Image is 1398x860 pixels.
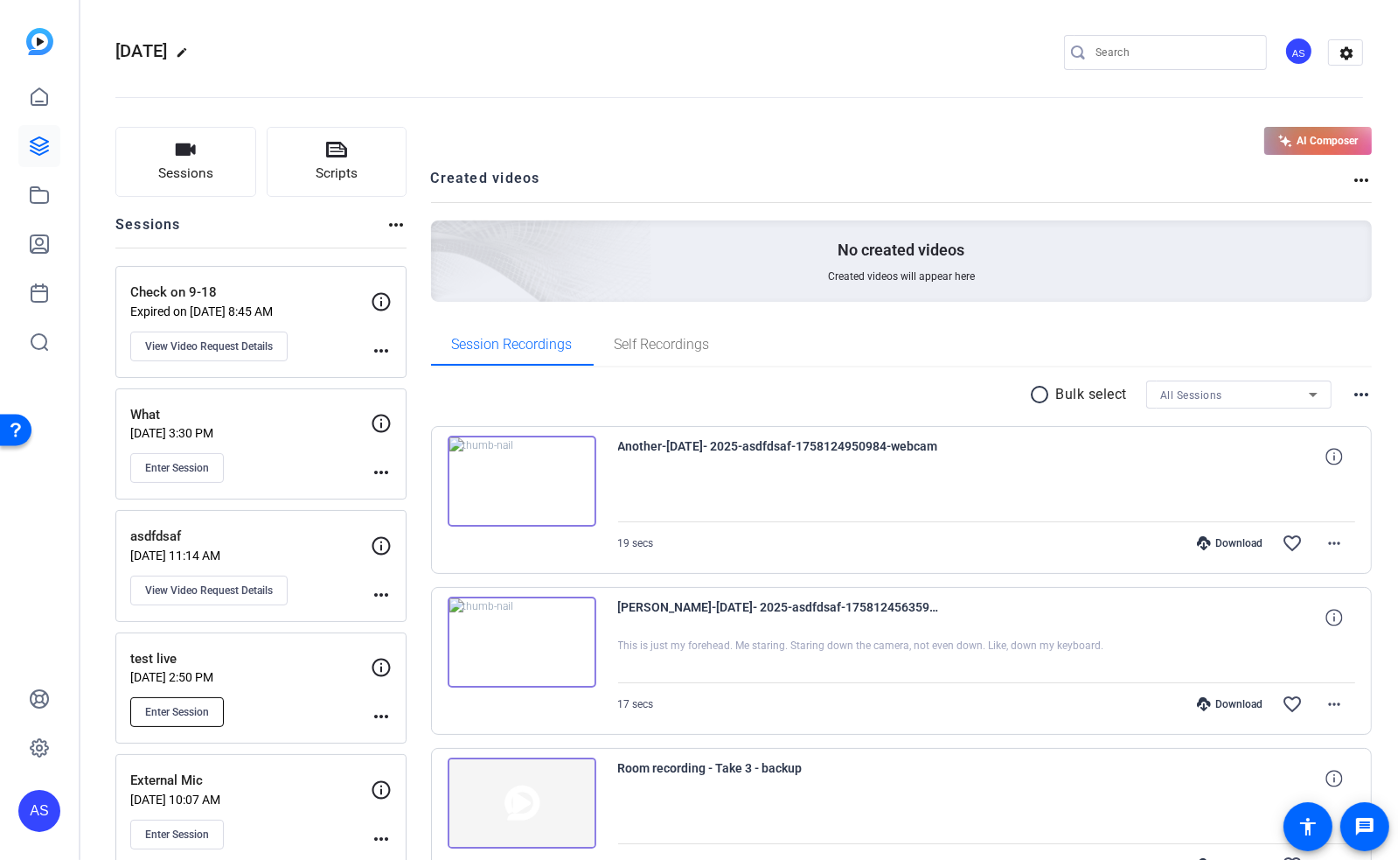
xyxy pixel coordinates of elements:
span: View Video Request Details [145,584,273,598]
span: Sessions [158,164,213,184]
p: Expired on [DATE] 8:45 AM [130,304,371,318]
mat-icon: more_horiz [371,706,392,727]
p: [DATE] 3:30 PM [130,426,371,440]
img: thumb-nail [448,436,596,527]
span: [PERSON_NAME]-[DATE]- 2025-asdfdsaf-1758124563596-webcam [618,597,942,639]
p: No created videos [838,240,964,261]
p: [DATE] 10:07 AM [130,793,371,807]
mat-icon: more_horiz [1324,533,1345,554]
p: asdfdsaf [130,527,371,547]
button: AI Composer [1264,127,1372,155]
img: blue-gradient.svg [26,28,53,55]
input: Search [1095,42,1253,63]
p: [DATE] 2:50 PM [130,670,371,684]
img: Creted videos background [235,47,652,427]
div: Download [1188,536,1271,550]
button: Enter Session [130,697,224,727]
div: AS [18,790,60,832]
p: Bulk select [1056,384,1128,405]
mat-icon: more_horiz [371,829,392,850]
div: AS [1284,37,1313,66]
span: Another-[DATE]- 2025-asdfdsaf-1758124950984-webcam [618,436,942,478]
img: thumb-nail [448,597,596,688]
span: Self Recordings [615,338,710,352]
span: View Video Request Details [145,339,273,353]
span: Session Recordings [452,338,573,352]
mat-icon: more_horiz [1351,170,1372,191]
button: View Video Request Details [130,576,288,605]
span: Enter Session [145,828,209,842]
p: Check on 9-18 [130,283,371,303]
mat-icon: radio_button_unchecked [1030,384,1056,405]
button: Enter Session [130,820,224,850]
span: 19 secs [618,537,654,549]
span: Scripts [316,164,358,184]
mat-icon: more_horiz [386,214,407,235]
button: View Video Request Details [130,332,288,361]
p: What [130,405,371,425]
button: Sessions [115,127,256,197]
p: External Mic [130,771,371,791]
mat-icon: more_horiz [1351,384,1372,405]
p: test live [130,649,371,669]
mat-icon: more_horiz [1324,694,1345,715]
mat-icon: favorite_border [1282,694,1303,715]
span: Created videos will appear here [828,269,975,283]
mat-icon: accessibility [1297,816,1318,837]
div: Download [1188,697,1271,711]
h2: Sessions [115,214,181,248]
ngx-avatar: Arthur Scott [1284,37,1315,67]
span: Room recording - Take 3 - backup [618,758,942,800]
h2: Created videos [431,168,1352,202]
mat-icon: more_horiz [371,340,392,361]
span: Enter Session [145,705,209,719]
mat-icon: message [1354,816,1375,837]
mat-icon: favorite_border [1282,533,1303,554]
mat-icon: edit [177,46,198,67]
mat-icon: more_horiz [371,584,392,605]
button: Enter Session [130,453,224,483]
span: [DATE] [115,40,168,61]
span: 17 secs [618,698,654,710]
mat-icon: more_horiz [371,462,392,483]
p: [DATE] 11:14 AM [130,549,371,563]
img: thumb-nail [448,758,596,849]
mat-icon: settings [1329,40,1364,66]
button: Scripts [267,127,407,197]
span: All Sessions [1160,389,1222,402]
span: Enter Session [145,461,209,475]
